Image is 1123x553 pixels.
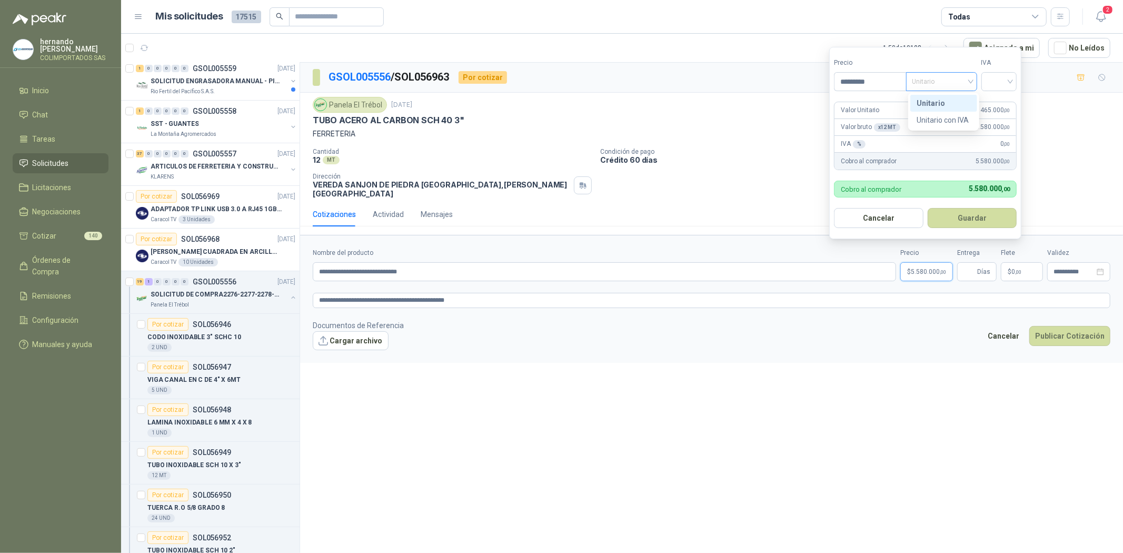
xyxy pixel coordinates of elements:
span: ,00 [1004,107,1010,113]
span: Solicitudes [33,157,69,169]
label: Validez [1047,248,1110,258]
p: Cantidad [313,148,592,155]
div: Por cotizar [147,403,188,416]
span: Cotizar [33,230,57,242]
a: Por cotizarSOL056947VIGA CANAL EN C DE 4" X 6MT5 UND [121,357,300,399]
p: LAMINA INOXIDABLE 6 MM X 4 X 8 [147,418,252,428]
a: Chat [13,105,108,125]
span: Unitario [912,74,971,90]
div: 0 [172,278,180,285]
p: Caracol TV [151,258,176,266]
p: TUERCA R.O 5/8 GRADO 8 [147,503,225,513]
label: Precio [834,58,906,68]
span: Órdenes de Compra [33,254,98,278]
p: CODO INOXIDABLE 3" SCHC 10 [147,332,241,342]
div: 0 [154,65,162,72]
p: Caracol TV [151,215,176,224]
div: 0 [163,278,171,285]
p: Cobro al comprador [841,156,896,166]
div: Por cotizar [136,190,177,203]
a: Órdenes de Compra [13,250,108,282]
span: search [276,13,283,20]
label: Precio [900,248,953,258]
a: Por cotizarSOL056948LAMINA INOXIDABLE 6 MM X 4 X 81 UND [121,399,300,442]
div: 1 - 50 de 10198 [883,39,955,56]
div: 2 UND [147,343,172,352]
span: ,00 [940,269,946,275]
div: 1 [145,278,153,285]
p: Cobro al comprador [841,186,901,193]
img: Company Logo [315,99,326,111]
span: Inicio [33,85,49,96]
div: Actividad [373,209,404,220]
div: Por cotizar [136,233,177,245]
p: SST - GUANTES [151,119,198,129]
span: 5.580.000 [976,122,1010,132]
label: Nombre del producto [313,248,896,258]
p: $5.580.000,00 [900,262,953,281]
p: GSOL005556 [193,278,236,285]
div: 0 [145,107,153,115]
img: Company Logo [136,122,148,134]
p: [DATE] [277,192,295,202]
span: 17515 [232,11,261,23]
div: Por cotizar [459,71,507,84]
p: [DATE] [277,106,295,116]
a: Manuales y ayuda [13,334,108,354]
div: Unitario con IVA [910,112,977,129]
a: 1 0 0 0 0 0 GSOL005559[DATE] Company LogoSOLICITUD ENGRASADORA MANUAL - PICHINDERio Fertil del Pa... [136,62,297,96]
div: 37 [136,150,144,157]
p: hernando [PERSON_NAME] [40,38,108,53]
a: Tareas [13,129,108,149]
p: Panela El Trébol [151,301,189,309]
span: ,00 [1002,186,1010,193]
p: SOL056950 [193,491,231,499]
span: Configuración [33,314,79,326]
span: 2 [1102,5,1114,15]
span: 5.580.000 [969,184,1010,193]
a: Por cotizarSOL056949TUBO INOXIDABLE SCH 10 X 3"12 MT [121,442,300,485]
a: 1 0 0 0 0 0 GSOL005558[DATE] Company LogoSST - GUANTESLa Montaña Agromercados [136,105,297,139]
div: Por cotizar [147,361,188,373]
button: No Leídos [1048,38,1110,58]
p: SOLICITUD DE COMPRA2276-2277-2278-2284-2285- [151,290,282,300]
button: Cancelar [834,208,923,228]
img: Company Logo [136,164,148,177]
p: GSOL005557 [193,150,236,157]
span: $ [1008,269,1011,275]
div: Unitario [917,97,971,109]
a: 19 1 0 0 0 0 GSOL005556[DATE] Company LogoSOLICITUD DE COMPRA2276-2277-2278-2284-2285-Panela El T... [136,275,297,309]
p: Dirección [313,173,570,180]
div: 0 [181,278,188,285]
div: MT [323,156,340,164]
div: Mensajes [421,209,453,220]
a: Negociaciones [13,202,108,222]
a: 37 0 0 0 0 0 GSOL005557[DATE] Company LogoARTICULOS DE FERRETERIA Y CONSTRUCCION EN GENERALKLARENS [136,147,297,181]
p: TUBO INOXIDABLE SCH 10 X 3" [147,460,241,470]
p: KLARENS [151,173,174,181]
div: 0 [181,107,188,115]
button: Asignado a mi [963,38,1040,58]
p: [DATE] [277,234,295,244]
p: SOL056948 [193,406,231,413]
div: Todas [948,11,970,23]
div: 0 [172,107,180,115]
p: SOL056947 [193,363,231,371]
div: 1 [136,107,144,115]
div: x 12 MT [874,123,900,132]
p: / SOL056963 [329,69,450,85]
label: Entrega [957,248,997,258]
div: 0 [172,65,180,72]
div: 3 Unidades [178,215,215,224]
p: Crédito 60 días [600,155,1119,164]
span: Licitaciones [33,182,72,193]
p: [DATE] [277,64,295,74]
p: $ 0,00 [1001,262,1043,281]
span: ,00 [1015,269,1021,275]
p: COLIMPORTADOS SAS [40,55,108,61]
span: 0 [1011,269,1021,275]
span: 5.580.000 [911,269,946,275]
div: 0 [172,150,180,157]
span: Negociaciones [33,206,81,218]
a: Configuración [13,310,108,330]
